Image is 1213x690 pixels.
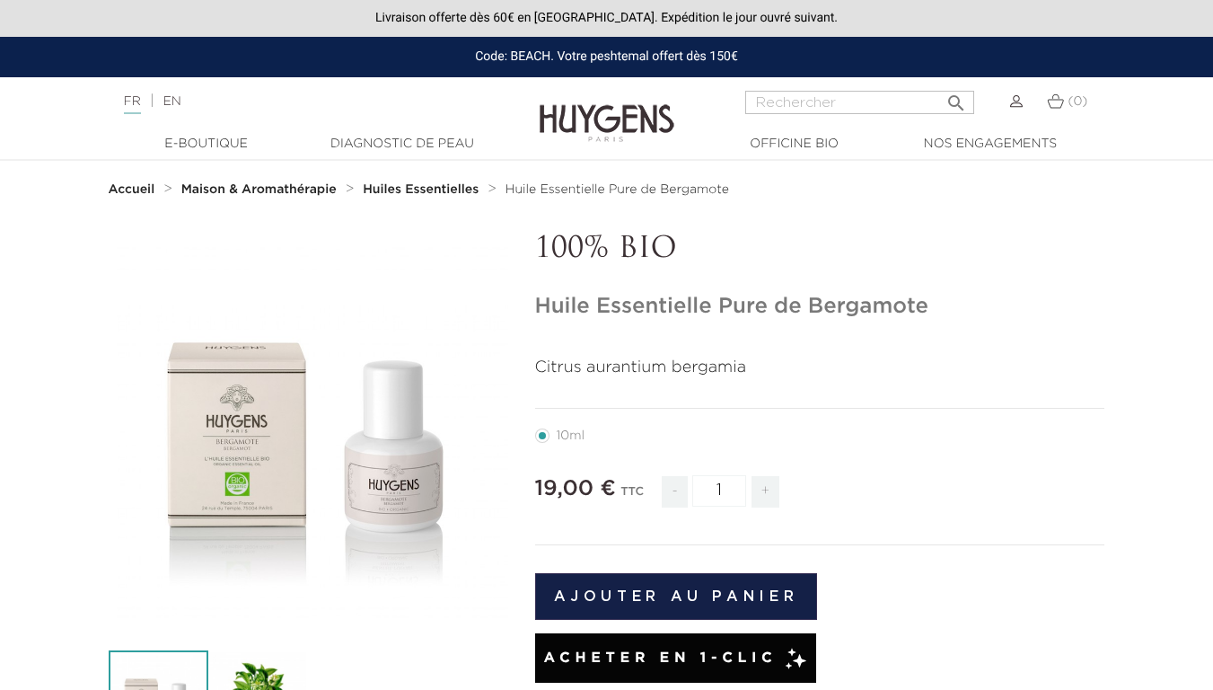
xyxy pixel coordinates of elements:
strong: Maison & Aromathérapie [181,183,337,196]
span: - [662,476,687,508]
span: 19,00 € [535,478,616,500]
span: (0) [1068,95,1087,108]
strong: Accueil [109,183,155,196]
a: EN [163,95,180,108]
button:  [940,85,972,110]
input: Quantité [692,475,746,507]
a: E-Boutique [117,135,296,154]
a: Huiles Essentielles [363,182,483,197]
strong: Huiles Essentielles [363,183,479,196]
label: 10ml [535,429,606,443]
a: Maison & Aromathérapie [181,182,341,197]
h1: Huile Essentielle Pure de Bergamote [535,294,1105,320]
a: Accueil [109,182,159,197]
a: Huile Essentielle Pure de Bergamote [505,182,729,197]
img: Huygens [540,75,674,145]
span: + [752,476,780,508]
p: 100% BIO [535,233,1105,267]
a: FR [124,95,141,114]
a: Officine Bio [705,135,884,154]
a: Diagnostic de peau [312,135,492,154]
p: Citrus aurantium bergamia [535,356,1105,380]
i:  [945,87,967,109]
input: Rechercher [745,91,974,114]
div: | [115,91,492,112]
a: Nos engagements [901,135,1080,154]
span: Huile Essentielle Pure de Bergamote [505,183,729,196]
div: TTC [620,473,644,521]
button: Ajouter au panier [535,573,818,620]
